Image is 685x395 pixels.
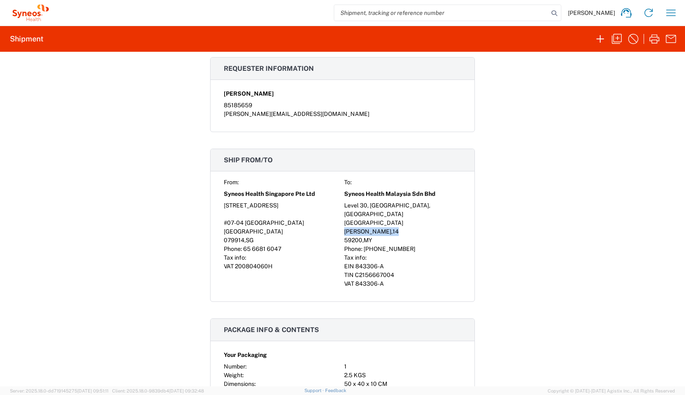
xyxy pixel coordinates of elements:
span: Package info & contents [224,326,319,334]
span: Phone: [224,246,242,252]
div: 1 [344,362,461,371]
span: MY [364,237,372,243]
span: Your Packaging [224,351,267,359]
span: SG [246,237,254,243]
span: 843306-A [355,280,384,287]
div: 50 x 40 x 10 CM [344,380,461,388]
span: [DATE] 09:32:48 [169,388,204,393]
div: [STREET_ADDRESS] [224,201,341,219]
div: 85185659 [224,101,461,110]
span: From: [224,179,239,185]
span: Copyright © [DATE]-[DATE] Agistix Inc., All Rights Reserved [548,387,675,395]
span: Requester information [224,65,314,72]
span: Client: 2025.18.0-9839db4 [112,388,204,393]
span: Ship from/to [224,156,273,164]
span: 079914 [224,237,244,243]
span: 843306-A [355,263,384,270]
div: #07-04 [GEOGRAPHIC_DATA] [224,219,341,227]
span: [PERSON_NAME] [344,228,391,235]
span: C2156667004 [355,272,394,278]
span: VAT [344,280,354,287]
span: 200804060H [235,263,273,270]
span: [GEOGRAPHIC_DATA] [224,228,283,235]
span: Server: 2025.18.0-dd719145275 [10,388,108,393]
div: [GEOGRAPHIC_DATA] [344,219,461,227]
div: [PERSON_NAME][EMAIL_ADDRESS][DOMAIN_NAME] [224,110,461,118]
span: , [391,228,393,235]
span: TIN [344,272,354,278]
span: [PERSON_NAME] [224,89,274,98]
span: To: [344,179,352,185]
span: Phone: [344,246,362,252]
input: Shipment, tracking or reference number [334,5,548,21]
span: [DATE] 09:51:11 [77,388,108,393]
span: Syneos Health Singapore Pte Ltd [224,190,315,198]
div: Level 30, [GEOGRAPHIC_DATA], [GEOGRAPHIC_DATA] [344,201,461,219]
h2: Shipment [10,34,43,44]
span: EIN [344,263,354,270]
span: Dimensions: [224,381,256,387]
span: [PERSON_NAME] [568,9,615,17]
span: VAT [224,263,234,270]
span: Tax info: [224,254,246,261]
span: , [244,237,246,243]
span: Syneos Health Malaysia Sdn Bhd [344,190,436,198]
span: 59200 [344,237,362,243]
span: Tax info: [344,254,366,261]
span: 14 [393,228,399,235]
span: Number: [224,363,247,370]
a: Feedback [325,388,346,393]
span: , [362,237,364,243]
span: Weight: [224,372,244,378]
span: 65 6681 6047 [243,246,281,252]
div: 2.5 KGS [344,371,461,380]
span: [PHONE_NUMBER] [364,246,415,252]
a: Support [304,388,325,393]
